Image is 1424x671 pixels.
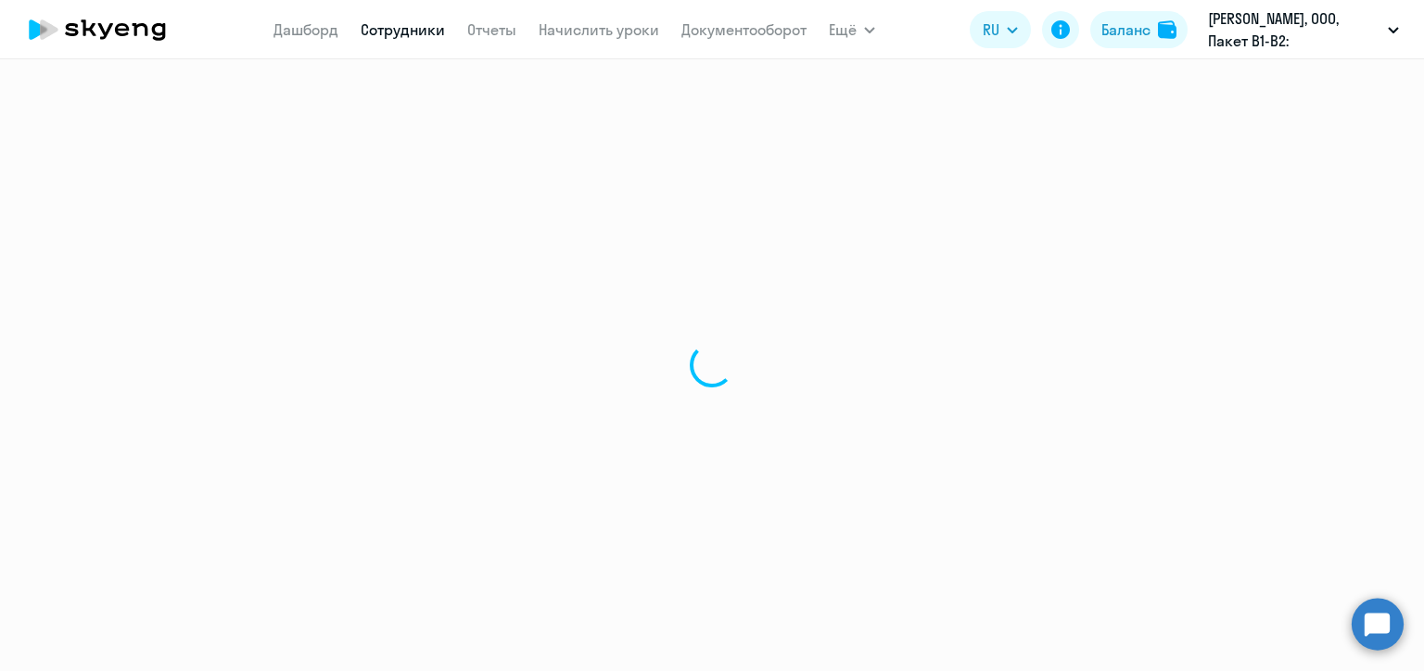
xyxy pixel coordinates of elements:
a: Начислить уроки [539,20,659,39]
a: Дашборд [273,20,338,39]
button: Балансbalance [1090,11,1188,48]
a: Документооборот [681,20,807,39]
img: balance [1158,20,1176,39]
div: Баланс [1101,19,1151,41]
button: Ещё [829,11,875,48]
a: Отчеты [467,20,516,39]
span: Ещё [829,19,857,41]
a: Сотрудники [361,20,445,39]
p: [PERSON_NAME], ООО, Пакет B1-B2: [1208,7,1380,52]
span: RU [983,19,999,41]
button: [PERSON_NAME], ООО, Пакет B1-B2: [1199,7,1408,52]
button: RU [970,11,1031,48]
